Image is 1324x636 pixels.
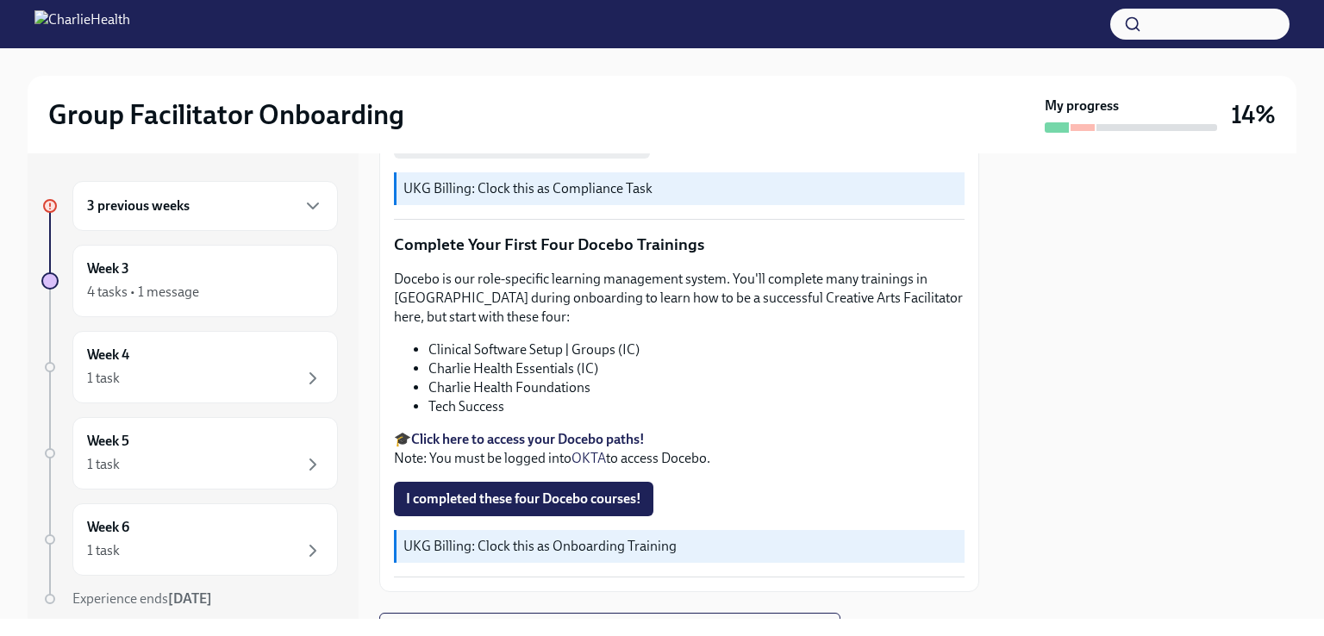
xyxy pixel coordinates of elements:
[87,283,199,302] div: 4 tasks • 1 message
[428,359,965,378] li: Charlie Health Essentials (IC)
[428,378,965,397] li: Charlie Health Foundations
[72,590,212,607] span: Experience ends
[394,270,965,327] p: Docebo is our role-specific learning management system. You'll complete many trainings in [GEOGRA...
[41,245,338,317] a: Week 34 tasks • 1 message
[87,432,129,451] h6: Week 5
[571,450,606,466] a: OKTA
[87,541,120,560] div: 1 task
[87,259,129,278] h6: Week 3
[403,179,958,198] p: UKG Billing: Clock this as Compliance Task
[394,430,965,468] p: 🎓 Note: You must be logged into to access Docebo.
[87,455,120,474] div: 1 task
[428,340,965,359] li: Clinical Software Setup | Groups (IC)
[406,490,641,508] span: I completed these four Docebo courses!
[428,397,965,416] li: Tech Success
[394,234,965,256] p: Complete Your First Four Docebo Trainings
[48,97,404,132] h2: Group Facilitator Onboarding
[411,431,645,447] a: Click here to access your Docebo paths!
[394,482,653,516] button: I completed these four Docebo courses!
[168,590,212,607] strong: [DATE]
[87,346,129,365] h6: Week 4
[1045,97,1119,115] strong: My progress
[87,518,129,537] h6: Week 6
[34,10,130,38] img: CharlieHealth
[87,196,190,215] h6: 3 previous weeks
[1231,99,1276,130] h3: 14%
[403,537,958,556] p: UKG Billing: Clock this as Onboarding Training
[41,503,338,576] a: Week 61 task
[72,181,338,231] div: 3 previous weeks
[87,369,120,388] div: 1 task
[41,417,338,489] a: Week 51 task
[41,331,338,403] a: Week 41 task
